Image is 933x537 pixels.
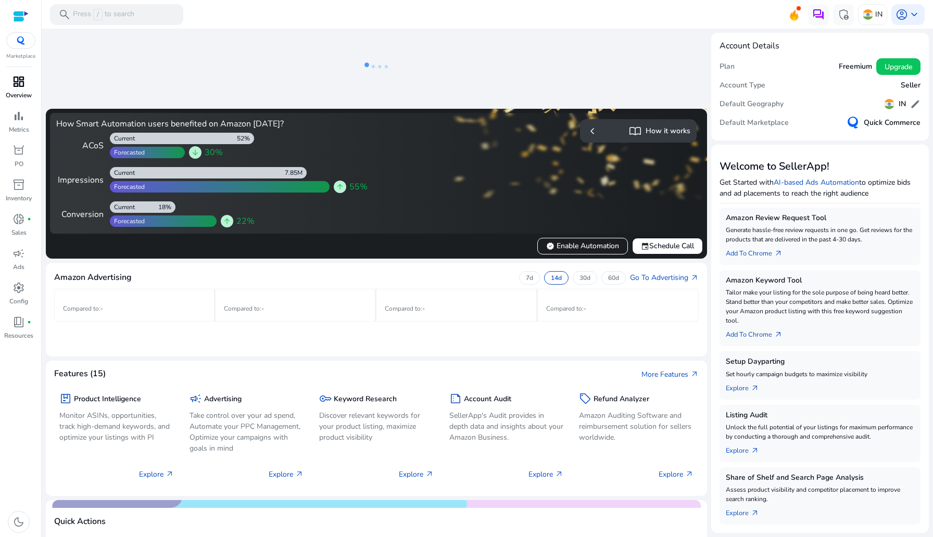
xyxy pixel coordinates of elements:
[726,504,767,518] a: Explorearrow_outward
[27,320,31,324] span: fiber_manual_record
[12,316,25,328] span: book_4
[774,249,783,258] span: arrow_outward
[236,215,255,227] span: 22%
[110,203,135,211] div: Current
[720,81,765,90] h5: Account Type
[899,100,906,109] h5: IN
[726,276,914,285] h5: Amazon Keyword Tool
[12,282,25,294] span: settings
[594,395,649,404] h5: Refund Analyzer
[59,410,174,443] p: Monitor ASINs, opportunities, track high-demand keywords, and optimize your listings with PI
[56,139,104,152] div: ACoS
[100,304,103,313] span: -
[884,99,894,109] img: in.svg
[56,119,372,129] h4: How Smart Automation users benefited on Amazon [DATE]?
[646,127,690,136] h5: How it works
[901,81,921,90] h5: Seller
[726,225,914,244] p: Generate hassle-free review requests in one go. Get reviews for the products that are delivered i...
[885,61,912,72] span: Upgrade
[876,58,921,75] button: Upgrade
[641,242,649,250] span: event
[875,5,882,23] p: IN
[191,148,199,157] span: arrow_downward
[685,470,694,478] span: arrow_outward
[110,148,145,157] div: Forecasted
[9,125,29,134] p: Metrics
[726,485,914,504] p: Assess product visibility and competitor placement to improve search ranking.
[751,384,759,392] span: arrow_outward
[56,174,104,186] div: Impressions
[223,217,231,225] span: arrow_upward
[12,213,25,225] span: donut_small
[896,8,908,21] span: account_circle
[93,9,103,20] span: /
[110,183,145,191] div: Forecasted
[720,62,735,71] h5: Plan
[425,470,434,478] span: arrow_outward
[349,181,368,193] span: 55%
[726,369,914,379] p: Set hourly campaign budgets to maximize visibility
[399,469,434,480] p: Explore
[269,469,304,480] p: Explore
[237,134,254,143] div: 52%
[54,369,106,379] h4: Features (15)
[12,178,25,191] span: inventory_2
[6,194,32,203] p: Inventory
[166,470,174,478] span: arrow_outward
[720,41,779,51] h4: Account Details
[59,392,72,405] span: package
[12,75,25,88] span: dashboard
[449,392,462,405] span: summarize
[528,469,563,480] p: Explore
[629,125,641,137] span: import_contacts
[74,395,141,404] h5: Product Intelligence
[847,117,860,129] img: QC-logo.svg
[579,392,591,405] span: sell
[4,331,33,340] p: Resources
[6,91,32,100] p: Overview
[586,125,599,137] span: chevron_left
[224,304,367,313] p: Compared to :
[58,8,71,21] span: search
[579,274,590,282] p: 30d
[555,470,563,478] span: arrow_outward
[839,62,872,71] h5: Freemium
[726,423,914,441] p: Unlock the full potential of your listings for maximum performance by conducting a thorough and c...
[751,446,759,455] span: arrow_outward
[690,370,699,378] span: arrow_outward
[726,288,914,325] p: Tailor make your listing for the sole purpose of being heard better. Stand better than your compe...
[774,330,783,339] span: arrow_outward
[12,247,25,260] span: campaign
[139,469,174,480] p: Explore
[190,392,202,405] span: campaign
[12,144,25,157] span: orders
[908,8,921,21] span: keyboard_arrow_down
[385,304,528,313] p: Compared to :
[726,441,767,456] a: Explorearrow_outward
[726,244,791,259] a: Add To Chrome
[720,100,784,109] h5: Default Geography
[54,273,132,283] h4: Amazon Advertising
[837,8,850,21] span: admin_panel_settings
[205,146,223,159] span: 30%
[584,304,586,313] span: -
[261,304,264,313] span: -
[204,395,242,404] h5: Advertising
[726,411,914,420] h5: Listing Audit
[608,274,619,282] p: 60d
[632,238,703,254] button: eventSchedule Call
[726,379,767,393] a: Explorearrow_outward
[110,217,145,225] div: Forecasted
[13,262,24,272] p: Ads
[336,183,344,191] span: arrow_upward
[11,36,30,45] img: QC-logo.svg
[690,274,699,282] span: arrow_outward
[864,119,921,127] h5: Quick Commerce
[295,470,304,478] span: arrow_outward
[910,99,921,109] span: edit
[334,395,397,404] h5: Keyword Research
[6,53,35,60] p: Marketplace
[319,410,434,443] p: Discover relevant keywords for your product listing, maximize product visibility
[12,110,25,122] span: bar_chart
[726,214,914,223] h5: Amazon Review Request Tool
